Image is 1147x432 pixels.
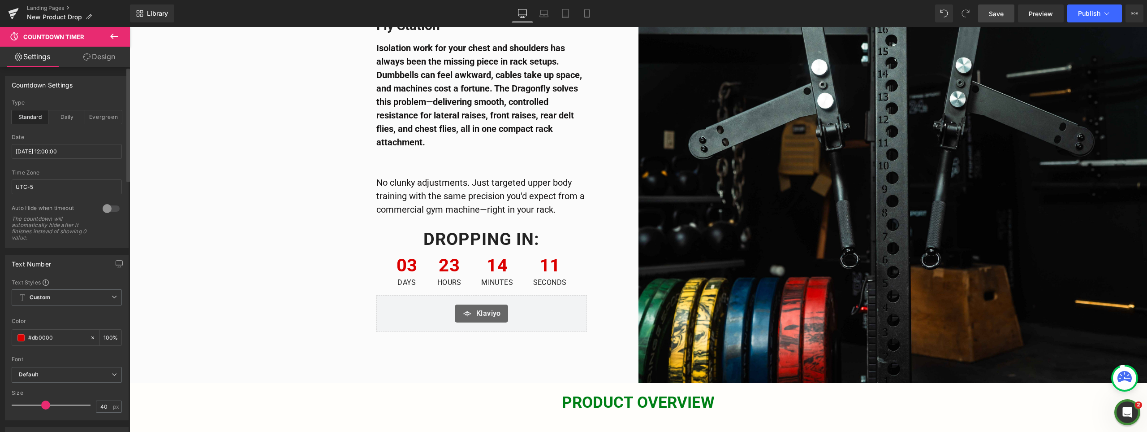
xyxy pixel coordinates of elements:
span: Klaviyo [347,281,371,292]
span: Countdown Timer [23,33,84,40]
span: Minutes [352,252,384,259]
span: Preview [1029,9,1053,18]
span: Publish [1078,10,1100,17]
span: New Product Drop [27,13,82,21]
a: New Library [130,4,174,22]
button: More [1125,4,1143,22]
div: Color [12,318,122,324]
div: Time Zone [12,170,122,176]
span: PRODUCT OVERVIEW [432,367,585,385]
span: Hours [308,252,332,259]
iframe: Intercom live chat [1117,401,1138,423]
div: Standard [12,110,48,124]
a: Laptop [533,4,555,22]
a: Tablet [555,4,576,22]
div: The countdown will automatically hide after it finishes instead of showing 0 value. [12,216,92,241]
b: Custom [30,294,50,301]
button: Redo [957,4,975,22]
div: Auto Hide when timeout [12,205,94,214]
div: Countdown Settings [12,76,73,89]
span: px [113,404,121,410]
a: Mobile [576,4,598,22]
span: 03 [267,230,288,252]
span: Days [267,252,288,259]
div: Daily [48,110,85,124]
input: Color [28,333,86,343]
span: 11 [404,230,437,252]
div: Font [12,356,122,362]
div: Size [12,390,122,396]
span: 14 [352,230,384,252]
div: Evergreen [85,110,122,124]
div: Text Number [12,255,51,268]
a: Design [67,47,132,67]
span: Save [989,9,1004,18]
button: Undo [935,4,953,22]
button: Publish [1067,4,1122,22]
a: Desktop [512,4,533,22]
p: No clunky adjustments. Just targeted upper body training with the same precision you'd expect fro... [247,135,457,189]
h1: DROPPING IN: [247,204,457,221]
span: 23 [308,230,332,252]
div: % [100,330,121,345]
a: Landing Pages [27,4,130,12]
a: Preview [1018,4,1064,22]
b: Isolation work for your chest and shoulders has always been the missing piece in rack setups. Dum... [247,16,453,121]
div: Chat widget toggle [985,372,1011,398]
div: Date [12,134,122,140]
div: Type [12,100,122,106]
span: 2 [1135,401,1142,409]
div: Text Styles [12,279,122,286]
i: Default [19,371,38,379]
span: Library [147,9,168,17]
span: Seconds [404,252,437,259]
